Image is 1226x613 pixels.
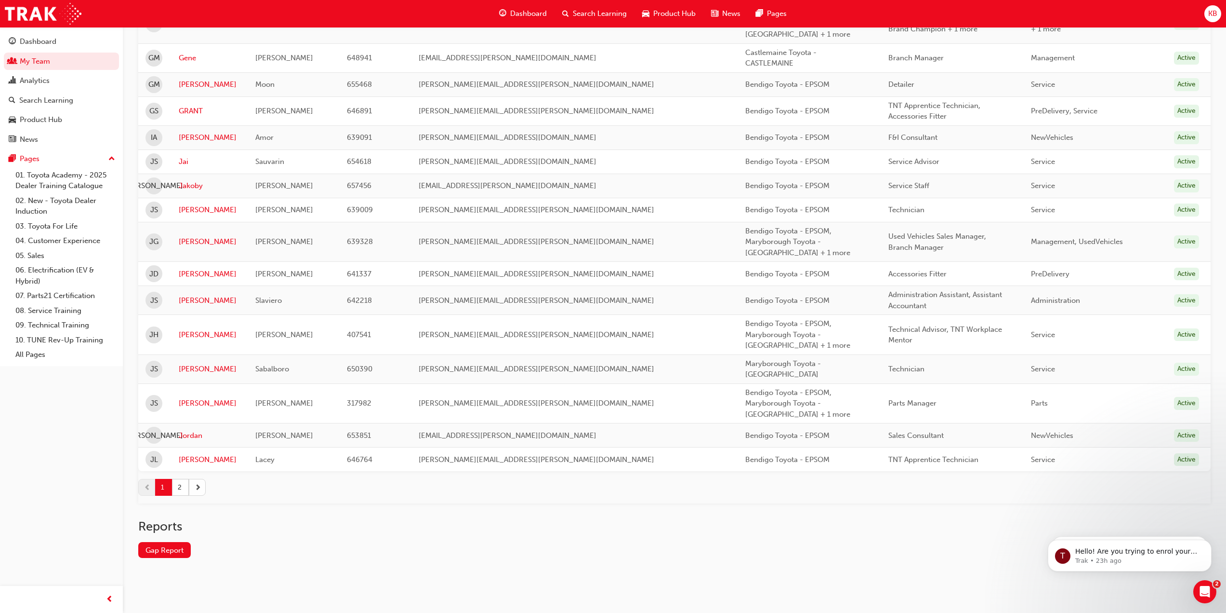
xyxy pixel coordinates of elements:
span: JD [149,269,158,280]
span: Parts [1031,399,1048,408]
a: car-iconProduct Hub [634,4,703,24]
span: [PERSON_NAME] [255,107,313,115]
span: [PERSON_NAME] [125,180,183,191]
div: Active [1174,105,1199,118]
a: 07. Parts21 Certification [12,288,119,303]
span: chart-icon [9,77,16,85]
span: [PERSON_NAME][EMAIL_ADDRESS][DOMAIN_NAME] [419,133,596,142]
span: Castlemaine Toyota - CASTLEMAINE [745,48,817,68]
span: Service Staff [888,181,929,190]
span: [EMAIL_ADDRESS][PERSON_NAME][DOMAIN_NAME] [419,181,596,190]
a: Analytics [4,72,119,90]
span: [EMAIL_ADDRESS][PERSON_NAME][DOMAIN_NAME] [419,431,596,440]
div: Active [1174,429,1199,442]
span: [PERSON_NAME] [255,399,313,408]
iframe: Intercom live chat [1193,580,1216,603]
span: [EMAIL_ADDRESS][PERSON_NAME][DOMAIN_NAME] [419,54,596,62]
span: 650390 [347,365,372,373]
div: Active [1174,453,1199,466]
a: [PERSON_NAME] [179,132,241,143]
span: [PERSON_NAME] [125,430,183,441]
span: Service [1031,80,1055,89]
span: Bendigo Toyota - EPSOM [745,133,830,142]
span: next-icon [195,482,201,492]
span: [PERSON_NAME] [255,431,313,440]
button: Pages [4,150,119,168]
span: [PERSON_NAME][EMAIL_ADDRESS][PERSON_NAME][DOMAIN_NAME] [419,107,654,115]
a: News [4,131,119,149]
span: people-icon [9,57,16,66]
span: JS [150,295,158,306]
span: Bendigo Toyota - EPSOM [745,455,830,464]
span: Slaviero [255,296,282,305]
span: Bendigo Toyota - EPSOM [745,431,830,440]
span: Bendigo Toyota - EPSOM [745,296,830,305]
span: [PERSON_NAME][EMAIL_ADDRESS][PERSON_NAME][DOMAIN_NAME] [419,237,654,246]
span: Search Learning [573,8,627,19]
a: [PERSON_NAME] [179,204,241,216]
span: F&I Consultant [888,133,937,142]
span: Sauvarin [255,157,284,166]
span: GS [149,106,158,117]
span: 653851 [347,431,371,440]
span: 646764 [347,455,372,464]
span: 2 [1213,580,1221,588]
span: 407541 [347,330,371,339]
span: pages-icon [9,155,16,163]
button: 2 [172,479,189,496]
span: [PERSON_NAME][EMAIL_ADDRESS][PERSON_NAME][DOMAIN_NAME] [419,330,654,339]
span: [PERSON_NAME][EMAIL_ADDRESS][PERSON_NAME][DOMAIN_NAME] [419,296,654,305]
span: Pages [767,8,787,19]
span: 641337 [347,270,371,278]
h2: Reports [138,519,1211,534]
img: Trak [5,3,81,25]
span: NewVehicles [1031,431,1073,440]
div: Active [1174,204,1199,217]
div: Active [1174,78,1199,91]
span: 654618 [347,157,371,166]
a: My Team [4,53,119,70]
span: Branch Manager [888,54,944,62]
a: 03. Toyota For Life [12,219,119,234]
a: [PERSON_NAME] [179,329,241,341]
span: JH [149,329,158,341]
span: Technician [888,365,924,373]
div: Active [1174,155,1199,168]
span: GM [148,53,160,64]
span: JL [150,454,158,465]
span: prev-icon [106,594,113,606]
span: 639328 [347,237,373,246]
span: Accessories Fitter [888,270,947,278]
span: JS [150,204,158,216]
a: Gap Report [138,542,191,558]
span: Bendigo Toyota - EPSOM, Maryborough Toyota - [GEOGRAPHIC_DATA] + 1 more [745,388,850,419]
a: Gene [179,53,241,64]
div: Active [1174,328,1199,341]
a: 04. Customer Experience [12,233,119,248]
span: guage-icon [499,8,506,20]
span: Service [1031,455,1055,464]
span: [PERSON_NAME] [255,205,313,214]
span: TNT Apprentice Technician [888,455,978,464]
span: 317982 [347,399,371,408]
div: Active [1174,397,1199,410]
span: IA [151,132,157,143]
span: JS [150,364,158,375]
span: pages-icon [756,8,763,20]
span: [PERSON_NAME] [255,54,313,62]
a: 08. Service Training [12,303,119,318]
span: 646891 [347,107,372,115]
span: up-icon [108,153,115,165]
span: Sales Consultant [888,431,944,440]
span: news-icon [9,136,16,144]
span: PreDelivery [1031,270,1069,278]
span: 655468 [347,80,372,89]
div: Active [1174,363,1199,376]
span: Amor [255,133,274,142]
span: [PERSON_NAME] [255,270,313,278]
